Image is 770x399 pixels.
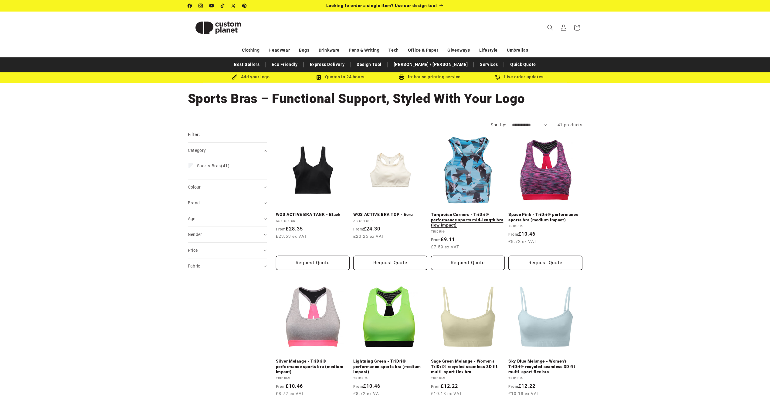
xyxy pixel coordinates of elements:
button: Request Quote [431,256,505,270]
summary: Colour (0 selected) [188,179,267,195]
div: Live order updates [475,73,564,81]
div: Add your logo [206,73,296,81]
span: Age [188,216,195,221]
a: Sage Green Melange - Women's TriDri® recycled seamless 3D fit multi-sport flex bra [431,359,505,375]
a: WOS ACTIVE BRA TANK - Black [276,212,350,217]
a: Quick Quote [507,59,539,70]
a: Clothing [242,45,260,56]
summary: Age (0 selected) [188,211,267,227]
img: Brush Icon [232,74,237,80]
a: Sky Blue Melange - Women's TriDri® recycled seamless 3D fit multi-sport flex bra [508,359,582,375]
img: Order updates [495,74,500,80]
span: Price [188,248,198,253]
a: Pens & Writing [349,45,379,56]
a: WOS ACTIVE BRA TOP - Ecru [353,212,427,217]
span: Brand [188,200,200,205]
a: Giveaways [447,45,470,56]
a: Silver Melange - TriDri® performance sports bra (medium impact) [276,359,350,375]
div: Quotes in 24 hours [296,73,385,81]
button: Request Quote [353,256,427,270]
summary: Category (0 selected) [188,143,267,158]
a: [PERSON_NAME] / [PERSON_NAME] [391,59,471,70]
summary: Search [544,21,557,34]
a: Space Pink - TriDri® performance sports bra (medium impact) [508,212,582,223]
iframe: Chat Widget [669,333,770,399]
span: Looking to order a single item? Use our design tool [326,3,437,8]
summary: Gender (0 selected) [188,227,267,242]
a: Services [477,59,501,70]
a: Lifestyle [479,45,498,56]
span: 41 products [558,122,582,127]
h1: Sports Bras – Functional Support, Styled With Your Logo [188,90,582,107]
button: Request Quote [508,256,582,270]
h2: Filter: [188,131,200,138]
summary: Brand (0 selected) [188,195,267,211]
img: Custom Planet [188,14,249,41]
span: Colour [188,185,201,189]
a: Office & Paper [408,45,438,56]
a: Lightning Green - TriDri® performance sports bra (medium impact) [353,359,427,375]
div: In-house printing service [385,73,475,81]
a: Express Delivery [307,59,348,70]
a: Headwear [269,45,290,56]
summary: Fabric (0 selected) [188,258,267,274]
label: Sort by: [491,122,506,127]
a: Drinkware [319,45,340,56]
summary: Price [188,243,267,258]
a: Turquoise Corners - TriDri® performance sports mid-length bra (low impact) [431,212,505,228]
span: Fabric [188,264,200,268]
span: Category [188,148,206,153]
span: Gender [188,232,202,237]
a: Best Sellers [231,59,263,70]
button: Request Quote [276,256,350,270]
img: In-house printing [399,74,404,80]
a: Design Tool [354,59,385,70]
a: Custom Planet [185,12,251,43]
span: Sports Bras [197,163,221,168]
img: Order Updates Icon [316,74,321,80]
a: Eco Friendly [269,59,300,70]
a: Tech [388,45,399,56]
a: Bags [299,45,309,56]
a: Umbrellas [507,45,528,56]
span: (41) [197,163,230,169]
